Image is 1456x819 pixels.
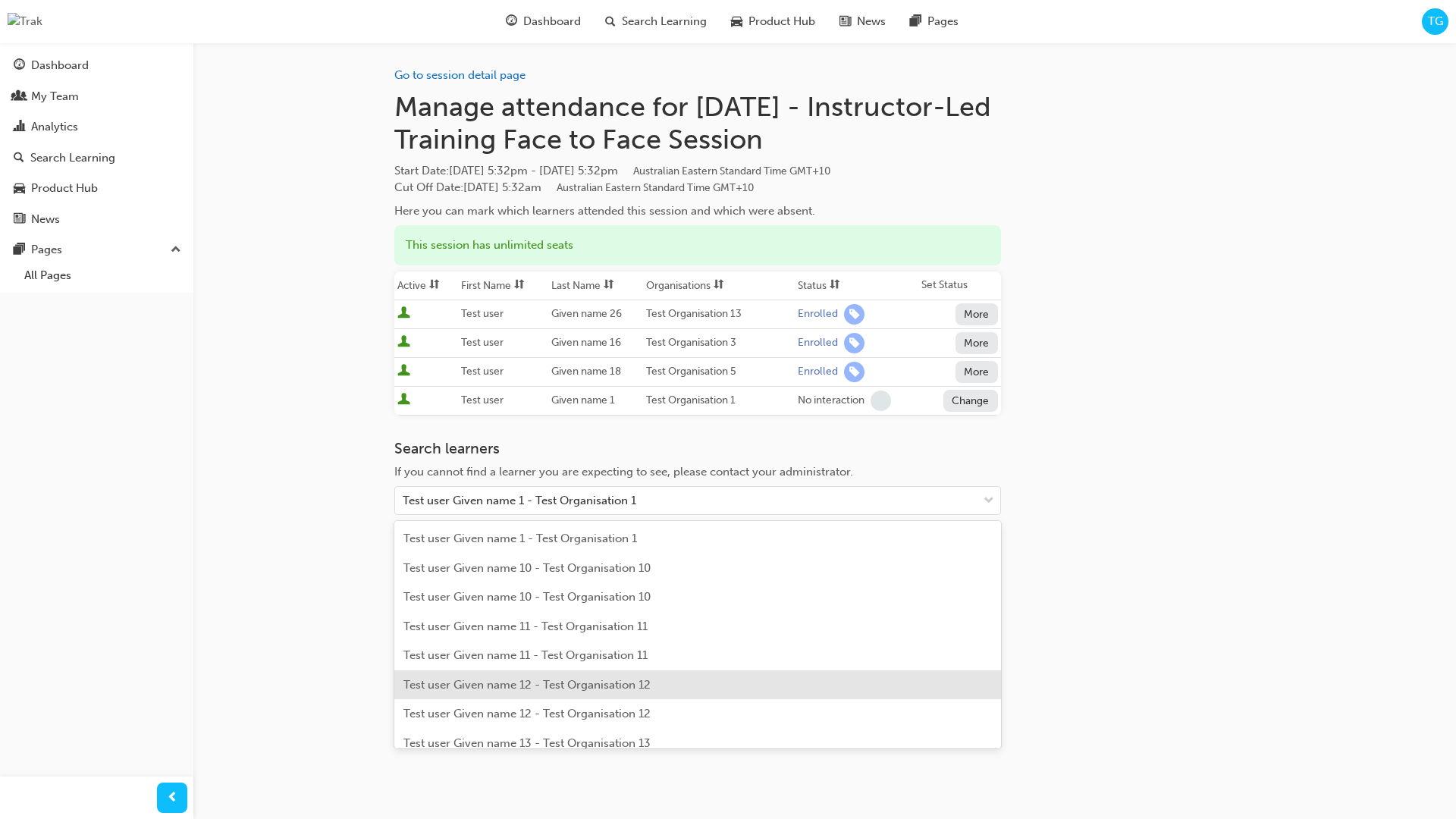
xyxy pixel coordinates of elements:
span: Test user Given name 13 - Test Organisation 13 [403,736,651,750]
a: Analytics [6,113,187,141]
span: User is active [397,335,410,350]
div: DashboardMy TeamAnalyticsSearch LearningProduct HubNews [6,52,187,233]
th: Set Status [918,271,1001,300]
span: search-icon [605,12,616,31]
div: Enrolled [798,365,838,379]
span: search-icon [14,152,24,165]
span: Dashboard [523,13,581,30]
span: Given name 1 [551,394,615,406]
button: Pages [6,236,187,264]
a: guage-iconDashboard [494,6,593,37]
h1: Manage attendance for [DATE] - Instructor-Led Training Face to Face Session [394,90,1001,156]
span: chart-icon [14,121,25,134]
span: Test user Given name 12 - Test Organisation 12 [403,678,651,692]
button: Change [943,390,998,412]
span: Test user Given name 11 - Test Organisation 11 [403,620,648,633]
a: news-iconNews [827,6,898,37]
span: guage-icon [14,59,25,73]
span: guage-icon [506,12,517,31]
span: News [857,13,886,30]
button: TG [1422,8,1448,35]
a: Go to session detail page [394,68,526,82]
a: Dashboard [6,52,187,80]
span: Test user Given name 11 - Test Organisation 11 [403,648,648,662]
span: Test user [461,365,504,378]
th: Toggle SortBy [795,271,918,300]
a: Product Hub [6,174,187,202]
span: news-icon [839,12,851,31]
span: Test user Given name 12 - Test Organisation 12 [403,707,651,720]
span: car-icon [14,182,25,196]
div: Here you can mark which learners attended this session and which were absent. [394,202,1001,220]
span: sorting-icon [714,279,724,292]
span: sorting-icon [604,279,614,292]
span: Test user [461,394,504,406]
a: search-iconSearch Learning [593,6,719,37]
span: Test user Given name 1 - Test Organisation 1 [403,532,637,545]
button: More [955,361,998,383]
a: pages-iconPages [898,6,971,37]
span: prev-icon [167,789,178,808]
span: Search Learning [622,13,707,30]
span: sorting-icon [830,279,840,292]
div: Test Organisation 3 [646,334,792,352]
span: pages-icon [14,243,25,257]
span: Given name 16 [551,336,621,349]
span: learningRecordVerb_ENROLL-icon [844,304,864,325]
span: sorting-icon [514,279,525,292]
a: My Team [6,83,187,111]
span: Product Hub [748,13,815,30]
span: Test user Given name 10 - Test Organisation 10 [403,590,651,604]
span: Test user [461,307,504,320]
span: up-icon [171,240,181,260]
div: Test Organisation 13 [646,306,792,323]
button: More [955,332,998,354]
span: news-icon [14,213,25,227]
div: Pages [31,241,62,259]
div: Dashboard [31,57,89,74]
span: Given name 18 [551,365,621,378]
span: down-icon [984,491,994,511]
span: Australian Eastern Standard Time GMT+10 [557,181,754,194]
a: car-iconProduct Hub [719,6,827,37]
div: My Team [31,88,79,105]
span: people-icon [14,90,25,104]
div: Test user Given name 1 - Test Organisation 1 [403,492,636,510]
a: News [6,206,187,234]
a: Search Learning [6,144,187,172]
div: Product Hub [31,180,98,197]
button: More [955,303,998,325]
span: pages-icon [910,12,921,31]
div: News [31,211,60,228]
div: Search Learning [30,149,115,167]
div: Test Organisation 5 [646,363,792,381]
div: Test Organisation 1 [646,392,792,409]
span: Test user [461,336,504,349]
th: Toggle SortBy [548,271,643,300]
div: Enrolled [798,307,838,322]
span: learningRecordVerb_ENROLL-icon [844,333,864,353]
span: User is active [397,393,410,408]
span: learningRecordVerb_NONE-icon [871,391,891,411]
span: If you cannot find a learner you are expecting to see, please contact your administrator. [394,465,853,479]
span: User is active [397,306,410,322]
span: Pages [927,13,959,30]
span: Australian Eastern Standard Time GMT+10 [633,165,830,177]
div: Enrolled [798,336,838,350]
h3: Search learners [394,440,1001,457]
span: [DATE] 5:32pm - [DATE] 5:32pm [449,164,830,177]
span: Start Date : [394,162,1001,180]
th: Toggle SortBy [643,271,795,300]
div: This session has unlimited seats [394,225,1001,265]
span: Cut Off Date : [DATE] 5:32am [394,180,754,194]
th: Toggle SortBy [458,271,548,300]
img: Trak [8,13,42,30]
span: Test user Given name 10 - Test Organisation 10 [403,561,651,575]
span: sorting-icon [429,279,440,292]
div: No interaction [798,394,864,408]
span: Given name 26 [551,307,622,320]
a: All Pages [18,264,187,287]
span: car-icon [731,12,742,31]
